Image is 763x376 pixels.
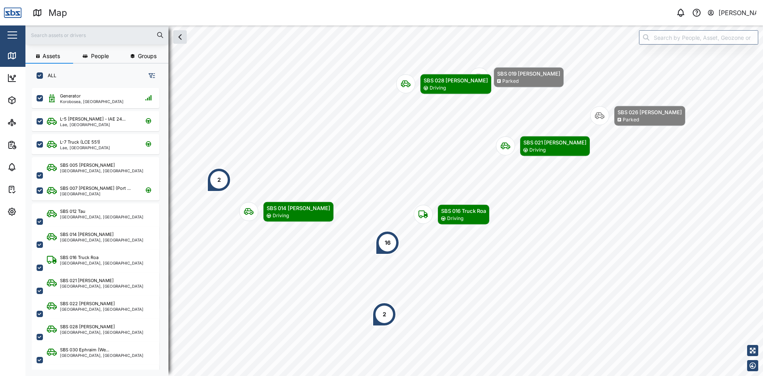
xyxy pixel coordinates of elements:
div: Map [48,6,67,20]
div: Map [21,51,39,60]
div: 2 [217,175,221,184]
div: Sites [21,118,40,127]
div: [GEOGRAPHIC_DATA] [60,192,131,196]
div: SBS 028 [PERSON_NAME] [424,76,488,84]
div: SBS 030 Ephraim (We... [60,347,109,353]
div: Map marker [376,231,399,255]
img: Main Logo [4,4,21,21]
div: [GEOGRAPHIC_DATA], [GEOGRAPHIC_DATA] [60,284,143,288]
div: Driving [529,146,546,154]
div: Korobosea, [GEOGRAPHIC_DATA] [60,99,124,103]
div: SBS 019 [PERSON_NAME] [497,70,560,78]
span: Groups [138,53,157,59]
div: SBS 021 [PERSON_NAME] [523,138,587,146]
div: SBS 021 [PERSON_NAME] [60,277,114,284]
div: Driving [273,212,289,220]
button: [PERSON_NAME] [707,7,757,18]
div: Map marker [372,302,396,326]
div: L-5 [PERSON_NAME] - IAE 24... [60,116,126,123]
div: [GEOGRAPHIC_DATA], [GEOGRAPHIC_DATA] [60,307,143,311]
div: Map marker [414,205,490,225]
div: SBS 026 [PERSON_NAME] [618,108,682,116]
div: SBS 007 [PERSON_NAME] (Port ... [60,185,131,192]
div: SBS 014 [PERSON_NAME] [60,231,114,238]
div: SBS 014 [PERSON_NAME] [267,204,330,212]
div: Tasks [21,185,43,194]
div: L-7 Truck (LCE 551) [60,139,100,146]
div: [GEOGRAPHIC_DATA], [GEOGRAPHIC_DATA] [60,330,143,334]
div: SBS 012 Tau [60,208,85,215]
div: Map marker [470,67,564,88]
div: SBS 016 Truck Roa [441,207,486,215]
div: Alarms [21,163,45,171]
label: ALL [43,72,56,79]
div: Assets [21,96,45,105]
span: People [91,53,109,59]
div: [PERSON_NAME] [718,8,757,18]
div: SBS 028 [PERSON_NAME] [60,323,115,330]
div: Map marker [207,168,231,192]
div: Map marker [496,136,590,156]
div: Map marker [239,202,334,222]
div: Generator [60,93,81,99]
div: [GEOGRAPHIC_DATA], [GEOGRAPHIC_DATA] [60,169,143,173]
canvas: Map [25,25,763,376]
div: 16 [385,238,391,247]
div: [GEOGRAPHIC_DATA], [GEOGRAPHIC_DATA] [60,238,143,242]
div: [GEOGRAPHIC_DATA], [GEOGRAPHIC_DATA] [60,215,143,219]
span: Assets [43,53,60,59]
div: Map marker [590,106,686,126]
div: [GEOGRAPHIC_DATA], [GEOGRAPHIC_DATA] [60,261,143,265]
div: SBS 016 Truck Roa [60,254,99,261]
div: Settings [21,207,49,216]
div: Driving [447,215,463,222]
div: Lae, [GEOGRAPHIC_DATA] [60,146,110,150]
div: 2 [383,310,386,319]
div: Lae, [GEOGRAPHIC_DATA] [60,123,126,127]
div: Dashboard [21,74,56,82]
input: Search assets or drivers [30,29,164,41]
div: [GEOGRAPHIC_DATA], [GEOGRAPHIC_DATA] [60,353,143,357]
input: Search by People, Asset, Geozone or Place [639,30,758,45]
div: Driving [430,84,446,92]
div: Map marker [396,74,492,94]
div: Reports [21,140,48,149]
div: Parked [502,78,519,85]
div: Parked [623,116,639,124]
div: SBS 022 [PERSON_NAME] [60,300,115,307]
div: grid [32,85,168,370]
div: SBS 005 [PERSON_NAME] [60,162,115,169]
